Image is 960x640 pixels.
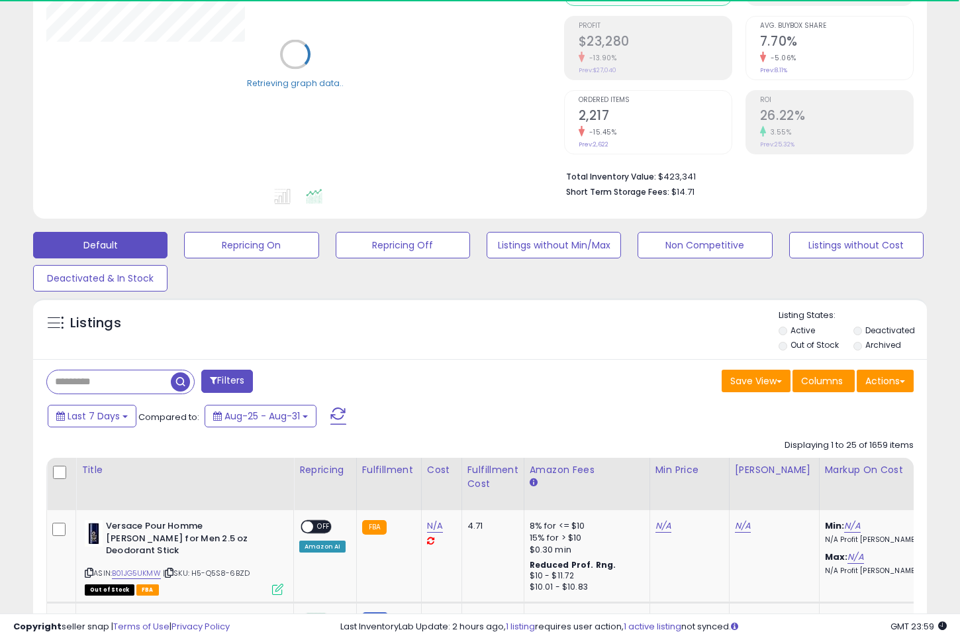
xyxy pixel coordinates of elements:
[530,570,640,582] div: $10 - $11.72
[791,325,815,336] label: Active
[671,186,695,198] span: $14.71
[530,532,640,544] div: 15% for > $10
[579,23,732,30] span: Profit
[760,97,913,104] span: ROI
[792,370,855,392] button: Columns
[638,232,772,258] button: Non Competitive
[819,458,945,510] th: The percentage added to the cost of goods (COGS) that forms the calculator for Min & Max prices.
[624,620,681,633] a: 1 active listing
[106,520,267,560] b: Versace Pour Homme [PERSON_NAME] for Men 2.5 oz Deodorant Stick
[579,97,732,104] span: Ordered Items
[81,463,288,477] div: Title
[760,34,913,52] h2: 7.70%
[801,374,843,388] span: Columns
[427,519,443,533] a: N/A
[33,232,168,258] button: Default
[760,66,787,74] small: Prev: 8.11%
[70,314,121,333] h5: Listings
[224,409,300,423] span: Aug-25 - Aug-31
[205,405,316,427] button: Aug-25 - Aug-31
[506,620,535,633] a: 1 listing
[530,463,644,477] div: Amazon Fees
[427,463,456,477] div: Cost
[247,77,344,89] div: Retrieving graph data..
[13,620,62,633] strong: Copyright
[171,620,230,633] a: Privacy Policy
[530,477,538,489] small: Amazon Fees.
[579,66,616,74] small: Prev: $27,040
[791,339,839,350] label: Out of Stock
[85,520,283,594] div: ASIN:
[113,620,169,633] a: Terms of Use
[825,566,935,576] p: N/A Profit [PERSON_NAME]
[566,186,669,197] b: Short Term Storage Fees:
[530,559,616,570] b: Reduced Prof. Rng.
[760,140,794,148] small: Prev: 25.32%
[362,520,387,535] small: FBA
[530,582,640,593] div: $10.01 - $10.83
[766,127,792,137] small: 3.55%
[844,519,860,533] a: N/A
[722,370,791,392] button: Save View
[735,463,814,477] div: [PERSON_NAME]
[85,584,134,596] span: All listings that are currently out of stock and unavailable for purchase on Amazon
[655,463,724,477] div: Min Price
[825,463,939,477] div: Markup on Cost
[566,168,904,184] li: $423,341
[340,621,947,633] div: Last InventoryLab Update: 2 hours ago, requires user action, not synced.
[163,568,250,578] span: | SKU: H5-Q5S8-6BZD
[585,127,617,137] small: -15.45%
[579,140,608,148] small: Prev: 2,622
[579,108,732,126] h2: 2,217
[857,370,914,392] button: Actions
[68,409,120,423] span: Last 7 Days
[530,520,640,532] div: 8% for <= $10
[890,620,947,633] span: 2025-09-8 23:59 GMT
[138,411,199,423] span: Compared to:
[336,232,470,258] button: Repricing Off
[299,463,351,477] div: Repricing
[48,405,136,427] button: Last 7 Days
[760,108,913,126] h2: 26.22%
[112,568,161,579] a: B01JG5UKMW
[184,232,318,258] button: Repricing On
[566,171,656,182] b: Total Inventory Value:
[313,521,334,533] span: OFF
[785,439,914,452] div: Displaying 1 to 25 of 1659 items
[299,541,346,553] div: Amazon AI
[825,535,935,545] p: N/A Profit [PERSON_NAME]
[655,519,671,533] a: N/A
[530,544,640,556] div: $0.30 min
[825,551,848,563] b: Max:
[766,53,796,63] small: -5.06%
[33,265,168,292] button: Deactivated & In Stock
[136,584,159,596] span: FBA
[467,463,518,491] div: Fulfillment Cost
[779,309,927,322] p: Listing States:
[85,520,103,547] img: 312XYxcc9OL._SL40_.jpg
[487,232,621,258] button: Listings without Min/Max
[789,232,924,258] button: Listings without Cost
[579,34,732,52] h2: $23,280
[362,463,416,477] div: Fulfillment
[760,23,913,30] span: Avg. Buybox Share
[865,325,915,336] label: Deactivated
[201,370,253,393] button: Filters
[847,551,863,564] a: N/A
[735,519,751,533] a: N/A
[865,339,901,350] label: Archived
[13,621,230,633] div: seller snap | |
[467,520,514,532] div: 4.71
[585,53,617,63] small: -13.90%
[825,519,845,532] b: Min:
